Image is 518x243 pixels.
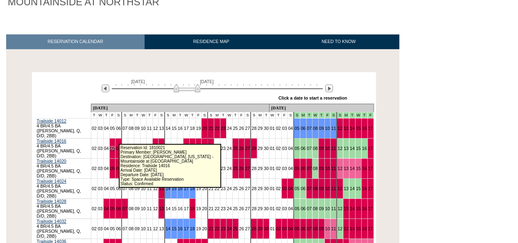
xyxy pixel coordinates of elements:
[251,146,256,151] a: 28
[152,112,158,118] td: F
[140,178,146,198] td: 10
[221,126,226,131] a: 23
[171,112,177,118] td: M
[37,118,66,123] a: Trailside 14012
[128,198,134,218] td: 08
[362,126,367,131] a: 16
[349,178,355,198] td: 14
[115,112,122,118] td: S
[6,34,145,49] a: RESERVATION CALENDAR
[177,138,183,158] td: 16
[330,112,337,118] td: Mountains Mud Season - Fall 2025
[282,186,287,191] a: 03
[110,146,115,151] a: 05
[264,226,269,231] a: 30
[36,138,91,158] td: 4 BR/4.5 BA ([PERSON_NAME], Q, D/D, 2BB)
[325,186,330,191] a: 10
[221,226,226,231] a: 23
[178,226,183,231] a: 16
[319,126,324,131] a: 09
[337,186,342,191] a: 12
[312,112,318,118] td: Mountains Mud Season - Fall 2025
[325,146,330,151] a: 10
[269,138,275,158] td: 01
[131,79,145,84] span: [DATE]
[195,178,201,198] td: 19
[281,158,287,178] td: 03
[319,226,324,231] a: 09
[220,198,226,218] td: 23
[239,166,244,171] a: 26
[183,118,189,138] td: 17
[102,84,109,92] img: Previous
[258,226,262,231] a: 29
[97,118,103,138] td: 03
[301,166,305,171] a: 06
[128,178,134,198] td: 08
[337,126,342,131] a: 12
[232,178,238,198] td: 25
[152,198,158,218] td: 12
[269,118,275,138] td: 01
[355,178,361,198] td: 15
[103,118,109,138] td: 04
[294,226,299,231] a: 05
[109,118,115,138] td: 05
[300,198,306,218] td: 06
[91,118,97,138] td: 02
[110,166,115,171] a: 05
[244,178,251,198] td: 27
[36,198,91,218] td: 4 BR/4.5 BA ([PERSON_NAME], Q, D/D, 2BB)
[251,178,257,198] td: 28
[307,166,312,171] a: 07
[37,179,66,184] a: Trailside 14024
[97,158,103,178] td: 03
[122,138,128,158] td: 07
[214,178,220,198] td: 22
[232,118,238,138] td: 25
[282,226,287,231] a: 03
[300,112,306,118] td: Mountains Mud Season - Fall 2025
[220,178,226,198] td: 23
[103,178,109,198] td: 04
[104,206,109,211] a: 04
[349,112,355,118] td: Mountains Mud Season - Fall 2025
[331,146,336,151] a: 11
[36,118,91,138] td: 4 BR/4.5 BA ([PERSON_NAME], Q, D/D, 2BB)
[312,158,318,178] td: 08
[146,118,152,138] td: 11
[344,206,348,211] a: 13
[263,138,269,158] td: 30
[288,226,293,231] a: 04
[152,118,158,138] td: 12
[177,112,183,118] td: T
[36,158,91,178] td: 4 BR/4.5 BA ([PERSON_NAME], Q, D/D, 2BB)
[97,138,103,158] td: 03
[134,178,140,198] td: 09
[325,126,330,131] a: 10
[269,178,275,198] td: 01
[275,138,281,158] td: 02
[215,226,219,231] a: 22
[226,178,232,198] td: 24
[115,118,122,138] td: 06
[281,118,287,138] td: 03
[257,138,263,158] td: 29
[294,138,300,158] td: 05
[313,186,318,191] a: 08
[251,158,257,178] td: 28
[287,138,294,158] td: 04
[226,158,232,178] td: 24
[159,186,164,191] a: 13
[337,166,342,171] a: 12
[238,118,244,138] td: 26
[238,178,244,198] td: 26
[226,112,232,118] td: W
[134,118,140,138] td: 09
[278,95,347,100] div: Click a date to start a reservation
[220,138,226,158] td: 23
[287,112,294,118] td: S
[307,126,312,131] a: 07
[294,178,300,198] td: 05
[37,199,66,204] a: Trailside 14028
